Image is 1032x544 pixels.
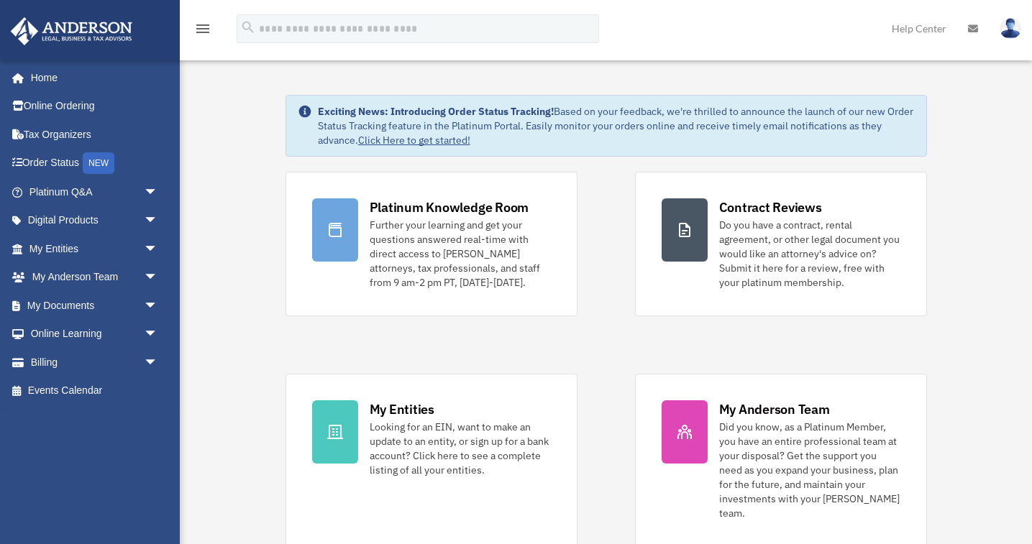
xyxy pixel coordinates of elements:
div: Do you have a contract, rental agreement, or other legal document you would like an attorney's ad... [719,218,900,290]
a: Click Here to get started! [358,134,470,147]
a: Online Ordering [10,92,180,121]
div: My Anderson Team [719,400,830,418]
span: arrow_drop_down [144,234,173,264]
span: arrow_drop_down [144,206,173,236]
a: Online Learningarrow_drop_down [10,320,180,349]
a: Tax Organizers [10,120,180,149]
a: Events Calendar [10,377,180,405]
div: My Entities [370,400,434,418]
a: Home [10,63,173,92]
a: My Anderson Teamarrow_drop_down [10,263,180,292]
a: Billingarrow_drop_down [10,348,180,377]
div: Based on your feedback, we're thrilled to announce the launch of our new Order Status Tracking fe... [318,104,915,147]
div: Contract Reviews [719,198,822,216]
img: User Pic [1000,18,1021,39]
div: Did you know, as a Platinum Member, you have an entire professional team at your disposal? Get th... [719,420,900,520]
a: Digital Productsarrow_drop_down [10,206,180,235]
span: arrow_drop_down [144,320,173,349]
i: menu [194,20,211,37]
strong: Exciting News: Introducing Order Status Tracking! [318,105,554,118]
a: Order StatusNEW [10,149,180,178]
span: arrow_drop_down [144,291,173,321]
a: menu [194,25,211,37]
i: search [240,19,256,35]
a: Platinum Knowledge Room Further your learning and get your questions answered real-time with dire... [286,172,577,316]
a: My Documentsarrow_drop_down [10,291,180,320]
a: Contract Reviews Do you have a contract, rental agreement, or other legal document you would like... [635,172,927,316]
a: Platinum Q&Aarrow_drop_down [10,178,180,206]
div: Platinum Knowledge Room [370,198,529,216]
span: arrow_drop_down [144,263,173,292]
img: Anderson Advisors Platinum Portal [6,17,137,45]
div: Looking for an EIN, want to make an update to an entity, or sign up for a bank account? Click her... [370,420,551,477]
span: arrow_drop_down [144,178,173,207]
span: arrow_drop_down [144,348,173,377]
a: My Entitiesarrow_drop_down [10,234,180,263]
div: Further your learning and get your questions answered real-time with direct access to [PERSON_NAM... [370,218,551,290]
div: NEW [83,152,114,174]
